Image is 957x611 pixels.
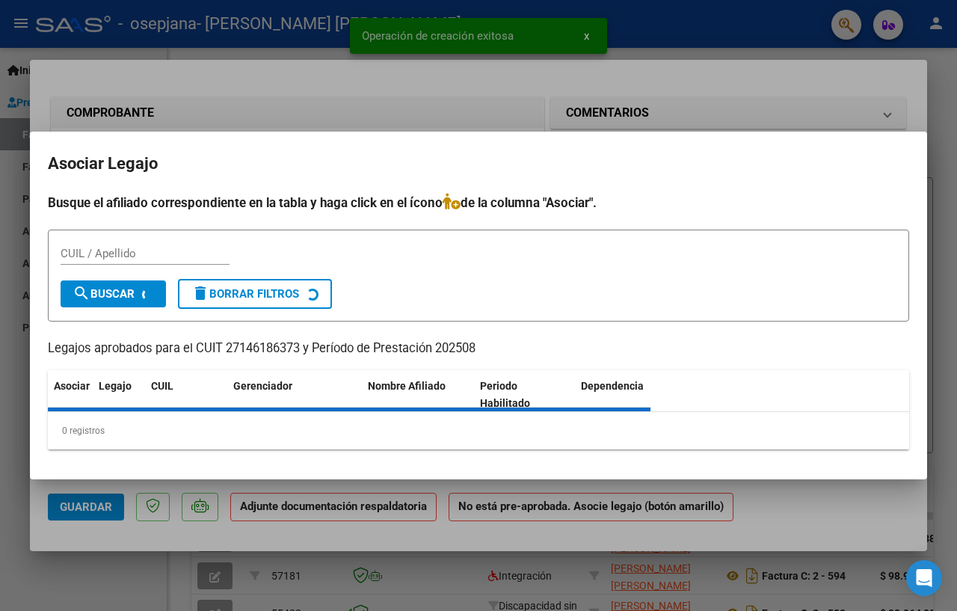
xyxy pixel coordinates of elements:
button: Buscar [61,280,166,307]
span: Asociar [54,380,90,392]
h2: Asociar Legajo [48,150,909,178]
div: 0 registros [48,412,909,449]
h4: Busque el afiliado correspondiente en la tabla y haga click en el ícono de la columna "Asociar". [48,193,909,212]
span: Nombre Afiliado [368,380,446,392]
span: CUIL [151,380,173,392]
span: Periodo Habilitado [480,380,530,409]
span: Dependencia [581,380,644,392]
span: Buscar [73,287,135,301]
datatable-header-cell: Periodo Habilitado [474,370,575,420]
datatable-header-cell: Legajo [93,370,145,420]
p: Legajos aprobados para el CUIT 27146186373 y Período de Prestación 202508 [48,340,909,358]
datatable-header-cell: Dependencia [575,370,687,420]
span: Gerenciador [233,380,292,392]
mat-icon: delete [191,284,209,302]
span: Borrar Filtros [191,287,299,301]
datatable-header-cell: CUIL [145,370,227,420]
span: Legajo [99,380,132,392]
datatable-header-cell: Gerenciador [227,370,362,420]
div: Open Intercom Messenger [906,560,942,596]
mat-icon: search [73,284,90,302]
datatable-header-cell: Asociar [48,370,93,420]
button: Borrar Filtros [178,279,332,309]
datatable-header-cell: Nombre Afiliado [362,370,474,420]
